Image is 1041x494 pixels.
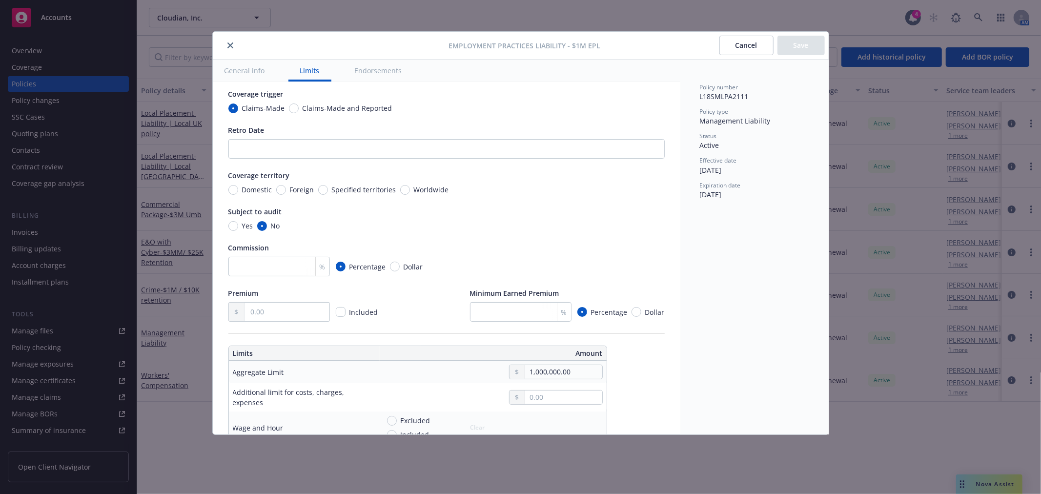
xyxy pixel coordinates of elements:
span: Retro Date [228,125,265,135]
div: Wage and Hour [233,423,284,433]
span: Subject to audit [228,207,282,216]
input: Foreign [276,185,286,195]
button: Cancel [719,36,774,55]
input: No [257,221,267,231]
span: Dollar [404,262,423,272]
input: Included [387,430,397,440]
span: Percentage [591,307,628,317]
span: Included [401,430,429,440]
span: Claims-Made [242,103,285,113]
span: Coverage territory [228,171,290,180]
input: Claims-Made [228,103,238,113]
span: Included [349,308,378,317]
span: Expiration date [700,181,741,189]
span: Worldwide [414,185,449,195]
div: Aggregate Limit [233,367,284,377]
span: Coverage trigger [228,89,284,99]
span: % [561,307,567,317]
span: Domestic [242,185,272,195]
span: Dollar [645,307,665,317]
button: Limits [288,60,331,82]
span: Effective date [700,156,737,165]
th: Amount [421,346,606,361]
span: Excluded [401,415,430,426]
span: [DATE] [700,190,722,199]
input: Claims-Made and Reported [289,103,299,113]
span: Premium [228,288,259,298]
input: Domestic [228,185,238,195]
input: 0.00 [525,365,602,379]
span: Foreign [290,185,314,195]
span: Employment Practices Liability - $1M EPL [449,41,600,51]
span: Policy number [700,83,738,91]
span: Active [700,141,719,150]
input: Yes [228,221,238,231]
span: Commission [228,243,269,252]
span: Policy type [700,107,729,116]
button: Endorsements [343,60,414,82]
input: Specified territories [318,185,328,195]
input: Percentage [577,307,587,317]
input: Dollar [632,307,641,317]
button: close [225,40,236,51]
span: Yes [242,221,253,231]
span: Claims-Made and Reported [303,103,392,113]
th: Limits [229,346,380,361]
span: Specified territories [332,185,396,195]
input: 0.00 [245,303,329,321]
span: Percentage [349,262,386,272]
span: L18SMLPA2111 [700,92,749,101]
input: Percentage [336,262,346,271]
span: No [271,221,280,231]
button: General info [213,60,277,82]
input: Worldwide [400,185,410,195]
input: 0.00 [525,391,602,404]
span: Minimum Earned Premium [470,288,559,298]
span: % [320,262,326,272]
span: [DATE] [700,165,722,175]
span: Status [700,132,717,140]
input: Dollar [390,262,400,271]
span: Management Liability [700,116,771,125]
div: Additional limit for costs, charges, expenses [233,387,371,408]
input: Excluded [387,416,397,426]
